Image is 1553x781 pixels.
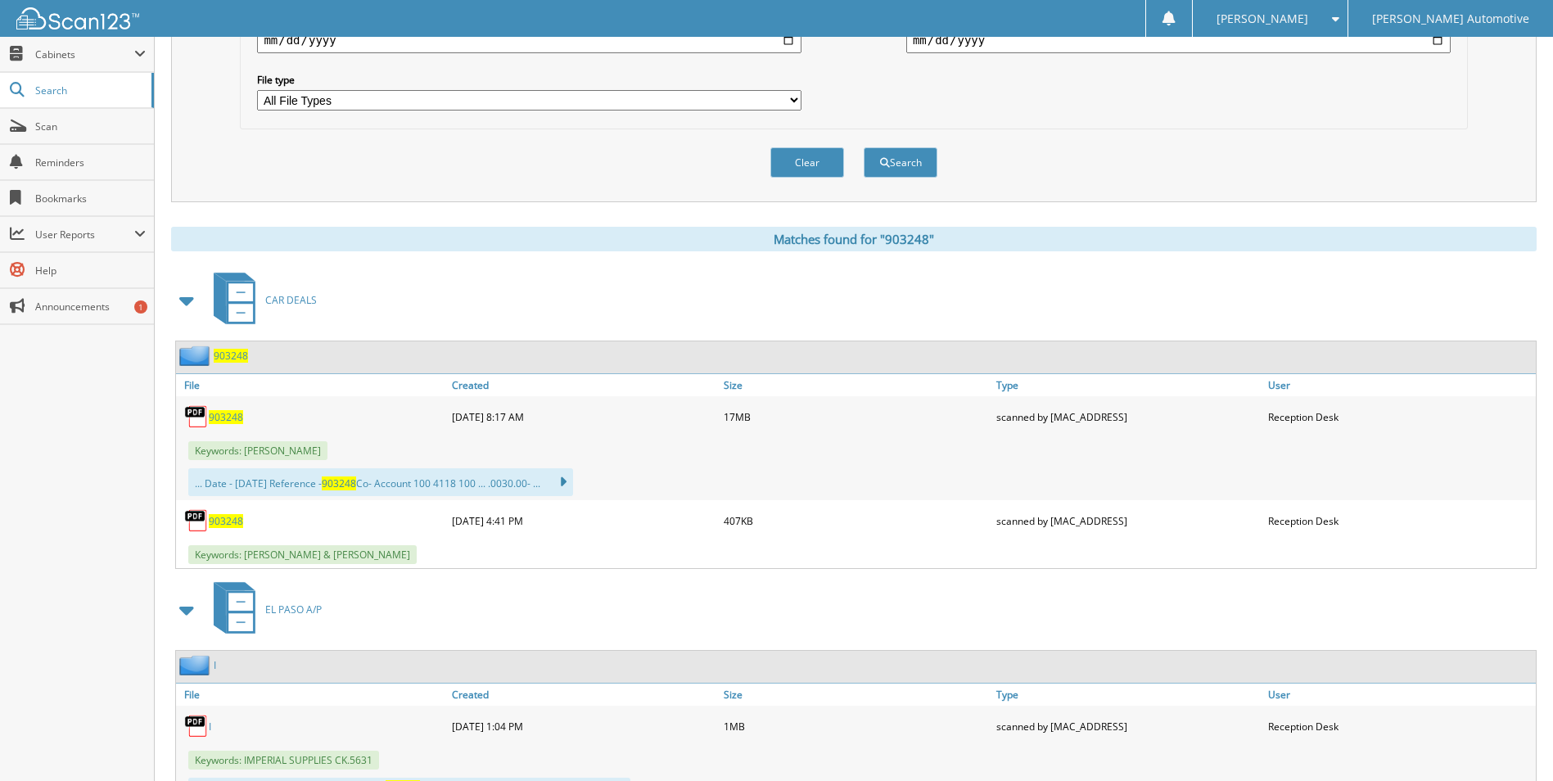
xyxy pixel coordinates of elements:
a: I [214,658,216,672]
span: [PERSON_NAME] [1217,14,1308,24]
div: [DATE] 4:41 PM [448,504,720,537]
a: CAR DEALS [204,268,317,332]
a: Type [992,684,1264,706]
span: Scan [35,120,146,133]
div: 1 [134,300,147,314]
div: [DATE] 8:17 AM [448,400,720,433]
img: PDF.png [184,508,209,533]
a: EL PASO A/P [204,577,322,642]
div: Reception Desk [1264,710,1536,743]
div: 17MB [720,400,991,433]
a: File [176,374,448,396]
div: scanned by [MAC_ADDRESS] [992,710,1264,743]
a: I [209,720,211,734]
label: File type [257,73,801,87]
div: Matches found for "903248" [171,227,1537,251]
img: PDF.png [184,404,209,429]
img: scan123-logo-white.svg [16,7,139,29]
input: end [906,27,1451,53]
a: User [1264,374,1536,396]
span: Bookmarks [35,192,146,205]
span: Keywords: [PERSON_NAME] & [PERSON_NAME] [188,545,417,564]
span: Announcements [35,300,146,314]
span: 903248 [322,476,356,490]
span: Keywords: IMPERIAL SUPPLIES CK.5631 [188,751,379,770]
span: Reminders [35,156,146,169]
div: Reception Desk [1264,504,1536,537]
a: User [1264,684,1536,706]
button: Search [864,147,937,178]
div: 407KB [720,504,991,537]
div: scanned by [MAC_ADDRESS] [992,504,1264,537]
span: Help [35,264,146,278]
span: Search [35,84,143,97]
span: EL PASO A/P [265,603,322,616]
div: scanned by [MAC_ADDRESS] [992,400,1264,433]
a: Created [448,684,720,706]
div: [DATE] 1:04 PM [448,710,720,743]
img: folder2.png [179,655,214,675]
span: Cabinets [35,47,134,61]
div: Reception Desk [1264,400,1536,433]
span: User Reports [35,228,134,242]
iframe: Chat Widget [1471,702,1553,781]
div: 1MB [720,710,991,743]
span: CAR DEALS [265,293,317,307]
a: Created [448,374,720,396]
input: start [257,27,801,53]
a: Size [720,374,991,396]
img: folder2.png [179,345,214,366]
a: 903248 [209,410,243,424]
a: 903248 [214,349,248,363]
img: PDF.png [184,714,209,738]
a: Size [720,684,991,706]
span: Keywords: [PERSON_NAME] [188,441,327,460]
span: [PERSON_NAME] Automotive [1372,14,1529,24]
a: File [176,684,448,706]
div: ... Date - [DATE] Reference - Co- Account 100 4118 100 ... .0030.00- ... [188,468,573,496]
button: Clear [770,147,844,178]
a: Type [992,374,1264,396]
a: 903248 [209,514,243,528]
